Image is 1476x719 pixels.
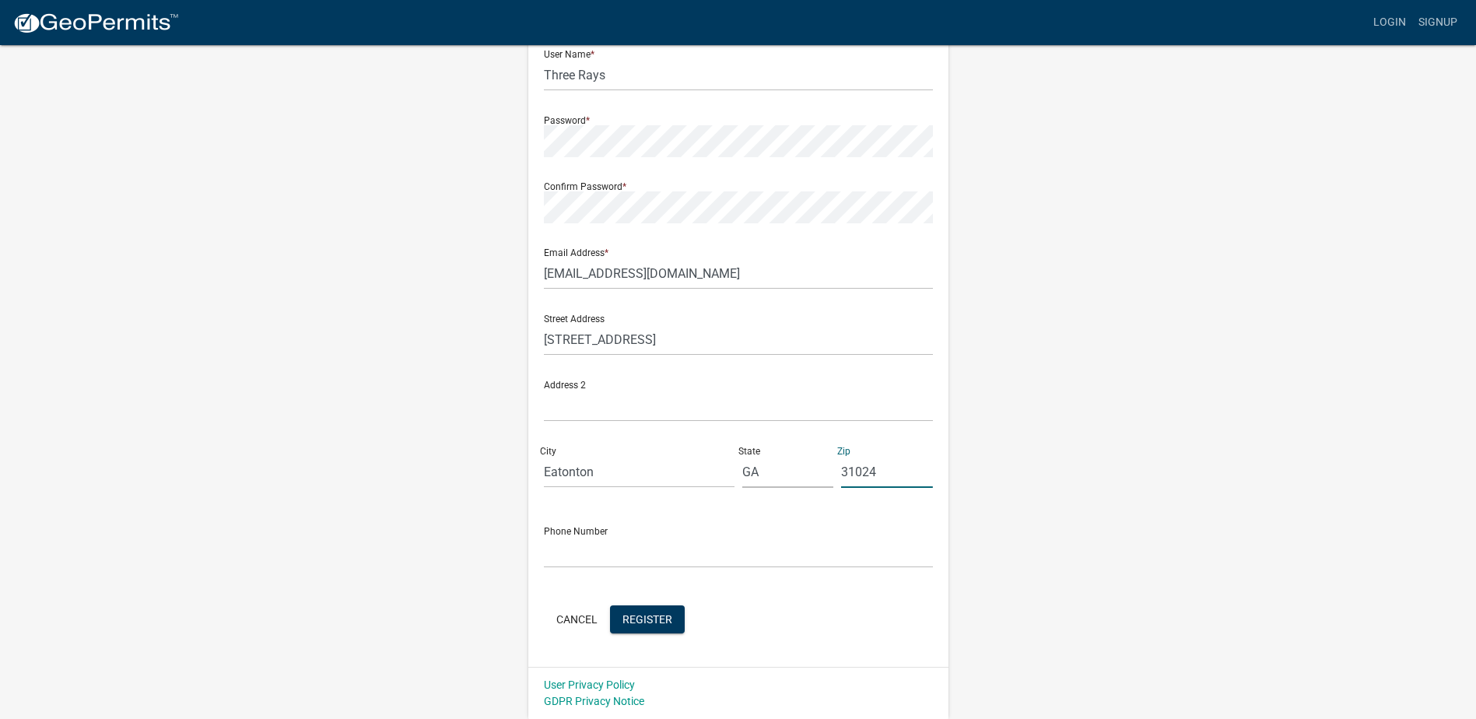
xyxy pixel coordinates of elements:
a: GDPR Privacy Notice [544,695,644,707]
button: Register [610,605,685,633]
a: Signup [1412,8,1464,37]
a: Login [1367,8,1412,37]
a: User Privacy Policy [544,679,635,691]
span: Register [622,612,672,625]
button: Cancel [544,605,610,633]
